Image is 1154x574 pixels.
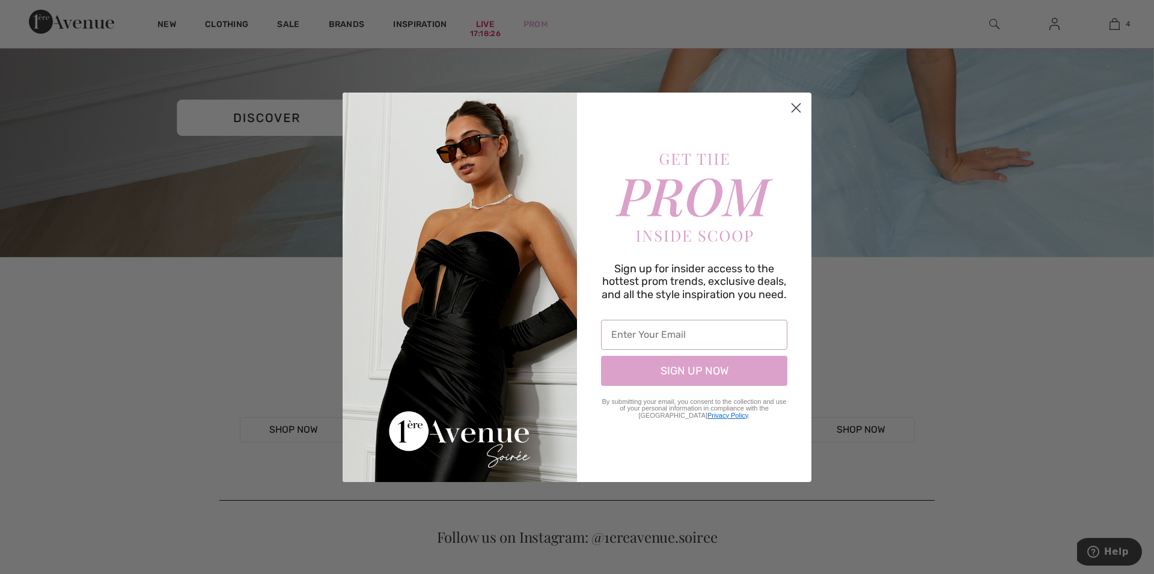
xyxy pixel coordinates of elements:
span: Sign up for insider access to the hottest prom trends, exclusive deals, and all the style inspira... [602,262,787,301]
button: Close dialog [786,97,807,118]
img: Get the prom inside scoop [343,93,577,482]
button: SIGN UP NOW [601,356,787,386]
span: By submitting your email, you consent to the collection and use of your personal information in c... [602,398,787,419]
a: Privacy Policy [707,412,748,419]
input: Enter Your Email [601,320,787,350]
span: Help [27,8,52,19]
img: Get the prom inside scoop [589,150,799,245]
